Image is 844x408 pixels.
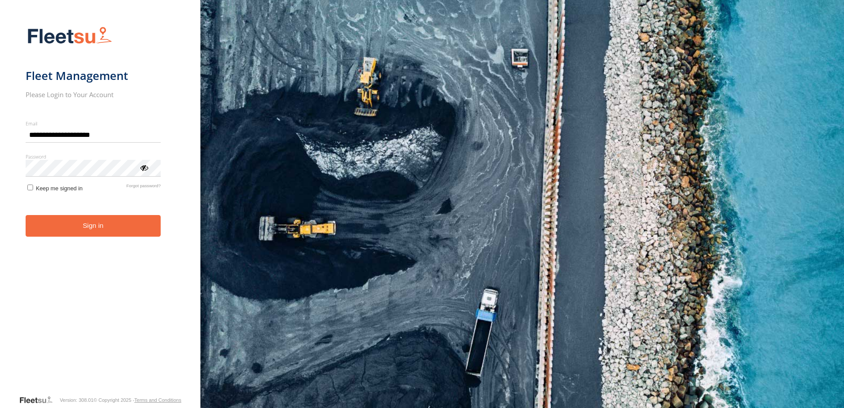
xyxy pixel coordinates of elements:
label: Email [26,120,161,127]
label: Password [26,153,161,160]
form: main [26,21,175,395]
div: ViewPassword [139,163,148,172]
span: Keep me signed in [36,185,83,192]
h2: Please Login to Your Account [26,90,161,99]
input: Keep me signed in [27,185,33,190]
h1: Fleet Management [26,68,161,83]
a: Forgot password? [126,183,161,192]
a: Visit our Website [19,396,60,404]
button: Sign in [26,215,161,237]
div: © Copyright 2025 - [94,397,181,403]
a: Terms and Conditions [134,397,181,403]
img: Fleetsu [26,25,114,47]
div: Version: 308.01 [60,397,93,403]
